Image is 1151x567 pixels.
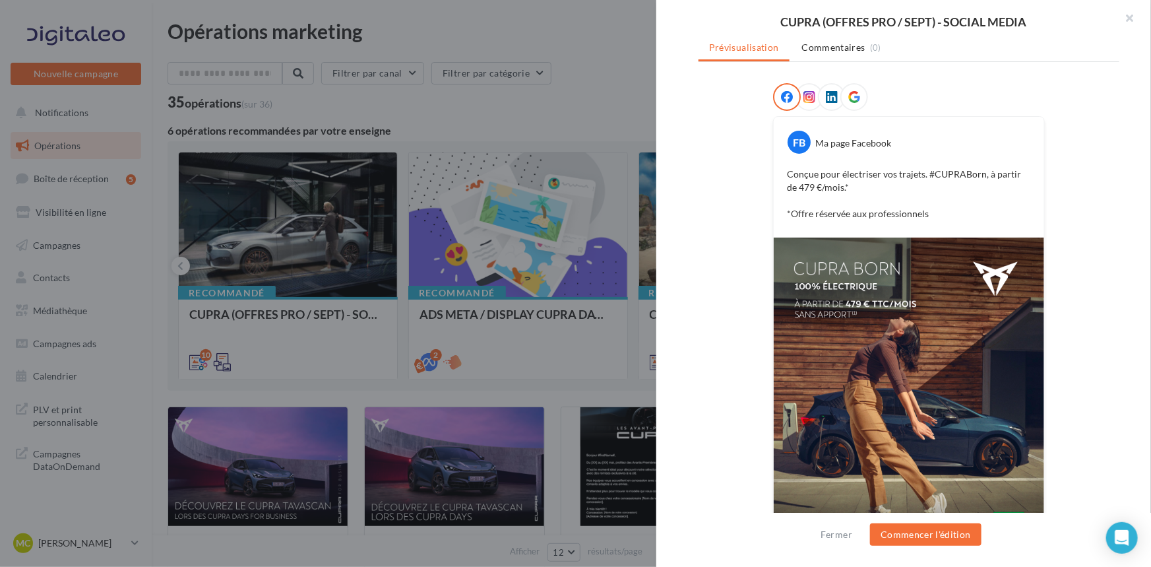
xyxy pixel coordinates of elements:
span: Commentaires [802,41,865,54]
div: Open Intercom Messenger [1106,522,1138,554]
div: Ma page Facebook [815,137,891,150]
p: Conçue pour électriser vos trajets. #CUPRABorn, à partir de 479 €/mois.* *Offre réservée aux prof... [787,168,1031,220]
div: CUPRA (OFFRES PRO / SEPT) - SOCIAL MEDIA [677,16,1130,28]
button: Commencer l'édition [870,523,981,546]
span: (0) [870,42,881,53]
div: FB [788,131,811,154]
button: Fermer [815,527,857,543]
